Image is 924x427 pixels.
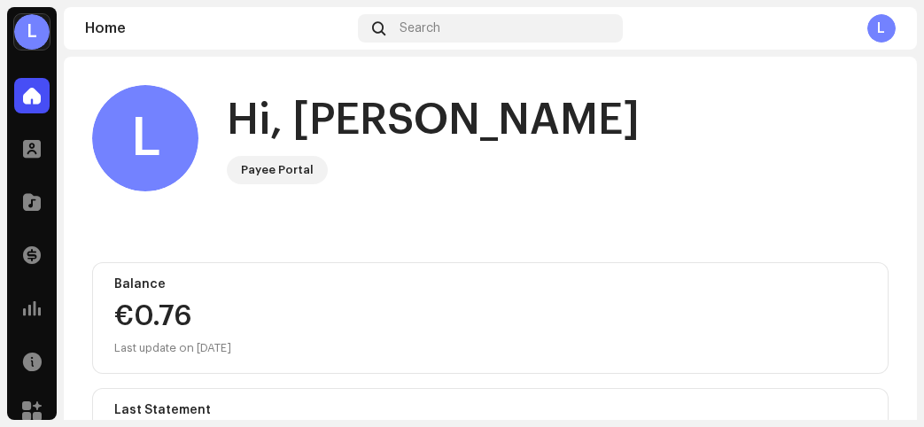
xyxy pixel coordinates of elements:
[85,21,351,35] div: Home
[92,262,889,374] re-o-card-value: Balance
[227,92,640,149] div: Hi, [PERSON_NAME]
[867,14,896,43] div: L
[92,85,198,191] div: L
[14,14,50,50] div: L
[114,338,866,359] div: Last update on [DATE]
[114,403,866,417] div: Last Statement
[241,159,314,181] div: Payee Portal
[400,21,440,35] span: Search
[114,277,866,291] div: Balance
